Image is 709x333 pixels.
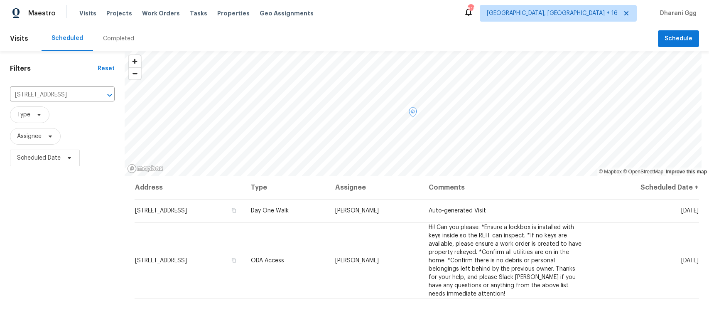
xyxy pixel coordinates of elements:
button: Copy Address [230,207,238,214]
button: Copy Address [230,257,238,264]
canvas: Map [125,51,702,176]
span: Hi! Can you please: *Ensure a lockbox is installed with keys inside so the REIT can inspect. *If ... [429,224,581,297]
span: Type [17,111,30,119]
th: Type [244,176,329,199]
th: Comments [422,176,591,199]
div: Scheduled [52,34,83,42]
button: Schedule [658,30,699,47]
span: [GEOGRAPHIC_DATA], [GEOGRAPHIC_DATA] + 16 [487,9,618,17]
span: Auto-generated Visit [429,208,486,214]
span: Scheduled Date [17,154,61,162]
span: Zoom out [129,68,141,79]
div: Reset [98,64,115,73]
span: Work Orders [142,9,180,17]
button: Zoom out [129,67,141,79]
span: [PERSON_NAME] [335,258,379,264]
h1: Filters [10,64,98,73]
a: Mapbox [599,169,622,175]
span: Maestro [28,9,56,17]
a: Mapbox homepage [127,164,164,173]
span: Assignee [17,132,42,141]
span: Geo Assignments [260,9,314,17]
span: Projects [106,9,132,17]
span: Visits [10,30,28,48]
button: Zoom in [129,55,141,67]
span: [DATE] [681,208,699,214]
th: Scheduled Date ↑ [591,176,699,199]
a: OpenStreetMap [623,169,663,175]
input: Search for an address... [10,89,91,101]
div: Map marker [409,107,417,120]
span: [STREET_ADDRESS] [135,258,187,264]
span: ODA Access [251,258,284,264]
span: Day One Walk [251,208,289,214]
button: Open [104,89,115,101]
span: Dharani Ggg [657,9,697,17]
a: Improve this map [666,169,707,175]
th: Address [135,176,244,199]
th: Assignee [329,176,422,199]
span: Schedule [665,34,692,44]
span: Visits [79,9,96,17]
div: 510 [468,5,473,13]
span: Properties [217,9,250,17]
div: Completed [103,35,134,43]
span: [PERSON_NAME] [335,208,379,214]
span: Tasks [190,10,207,16]
span: [DATE] [681,258,699,264]
span: [STREET_ADDRESS] [135,208,187,214]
